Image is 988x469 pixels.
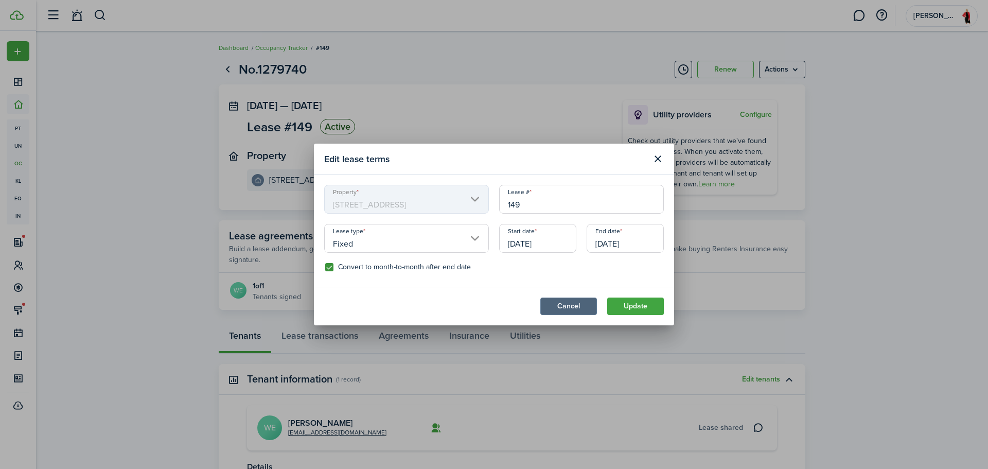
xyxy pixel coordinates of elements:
[324,149,646,169] modal-title: Edit lease terms
[540,298,597,315] button: Cancel
[607,298,664,315] button: Update
[499,224,576,253] input: mm/dd/yyyy
[325,263,471,271] label: Convert to month-to-month after end date
[649,150,666,168] button: Close modal
[587,224,664,253] input: mm/dd/yyyy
